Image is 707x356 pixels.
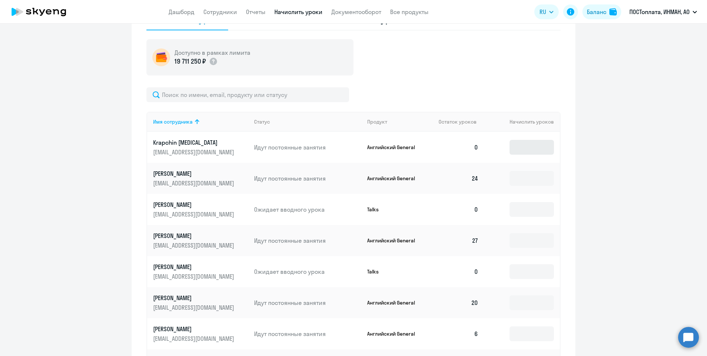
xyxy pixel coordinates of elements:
p: Идут постоянные занятия [254,330,361,338]
p: Ожидает вводного урока [254,205,361,214]
div: Имя сотрудника [153,118,193,125]
p: 19 711 250 ₽ [175,57,206,66]
td: 20 [433,287,484,318]
p: Talks [367,206,423,213]
p: [EMAIL_ADDRESS][DOMAIN_NAME] [153,303,236,312]
img: balance [609,8,617,16]
a: Krapchin [MEDICAL_DATA][EMAIL_ADDRESS][DOMAIN_NAME] [153,138,248,156]
p: [PERSON_NAME] [153,232,236,240]
td: 27 [433,225,484,256]
td: 6 [433,318,484,349]
div: Остаток уроков [439,118,484,125]
th: Начислить уроков [484,112,560,132]
td: 0 [433,256,484,287]
a: [PERSON_NAME][EMAIL_ADDRESS][DOMAIN_NAME] [153,201,248,218]
a: Сотрудники [203,8,237,16]
span: Остаток уроков [439,118,477,125]
td: 24 [433,163,484,194]
p: [EMAIL_ADDRESS][DOMAIN_NAME] [153,335,236,343]
p: [PERSON_NAME] [153,169,236,178]
p: [EMAIL_ADDRESS][DOMAIN_NAME] [153,241,236,249]
span: RU [539,7,546,16]
a: [PERSON_NAME][EMAIL_ADDRESS][DOMAIN_NAME] [153,325,248,343]
button: ПОСТоплата, ИНМАН, АО [626,3,701,21]
button: Балансbalance [582,4,621,19]
div: Продукт [367,118,433,125]
p: Английский General [367,330,423,337]
a: Документооборот [331,8,381,16]
p: Идут постоянные занятия [254,236,361,245]
a: [PERSON_NAME][EMAIL_ADDRESS][DOMAIN_NAME] [153,169,248,187]
p: Идут постоянные занятия [254,174,361,182]
h5: Доступно в рамках лимита [175,48,250,57]
p: [PERSON_NAME] [153,263,236,271]
button: RU [534,4,559,19]
a: [PERSON_NAME][EMAIL_ADDRESS][DOMAIN_NAME] [153,263,248,281]
a: Дашборд [169,8,194,16]
p: Английский General [367,144,423,151]
div: Продукт [367,118,387,125]
div: Статус [254,118,270,125]
p: Talks [367,268,423,275]
p: [PERSON_NAME] [153,294,236,302]
p: [EMAIL_ADDRESS][DOMAIN_NAME] [153,272,236,281]
p: [EMAIL_ADDRESS][DOMAIN_NAME] [153,179,236,187]
div: Баланс [587,7,606,16]
p: Английский General [367,175,423,182]
p: Krapchin [MEDICAL_DATA] [153,138,236,147]
p: [EMAIL_ADDRESS][DOMAIN_NAME] [153,148,236,156]
p: [PERSON_NAME] [153,201,236,209]
p: Ожидает вводного урока [254,268,361,276]
a: Начислить уроки [274,8,322,16]
td: 0 [433,132,484,163]
div: Имя сотрудника [153,118,248,125]
a: [PERSON_NAME][EMAIL_ADDRESS][DOMAIN_NAME] [153,232,248,249]
a: [PERSON_NAME][EMAIL_ADDRESS][DOMAIN_NAME] [153,294,248,312]
p: ПОСТоплата, ИНМАН, АО [629,7,690,16]
input: Поиск по имени, email, продукту или статусу [146,87,349,102]
p: Идут постоянные занятия [254,143,361,151]
div: Статус [254,118,361,125]
a: Все продукты [390,8,429,16]
p: [PERSON_NAME] [153,325,236,333]
p: Английский General [367,237,423,244]
a: Отчеты [246,8,265,16]
p: Английский General [367,299,423,306]
img: wallet-circle.png [152,48,170,66]
td: 0 [433,194,484,225]
p: Идут постоянные занятия [254,299,361,307]
p: [EMAIL_ADDRESS][DOMAIN_NAME] [153,210,236,218]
